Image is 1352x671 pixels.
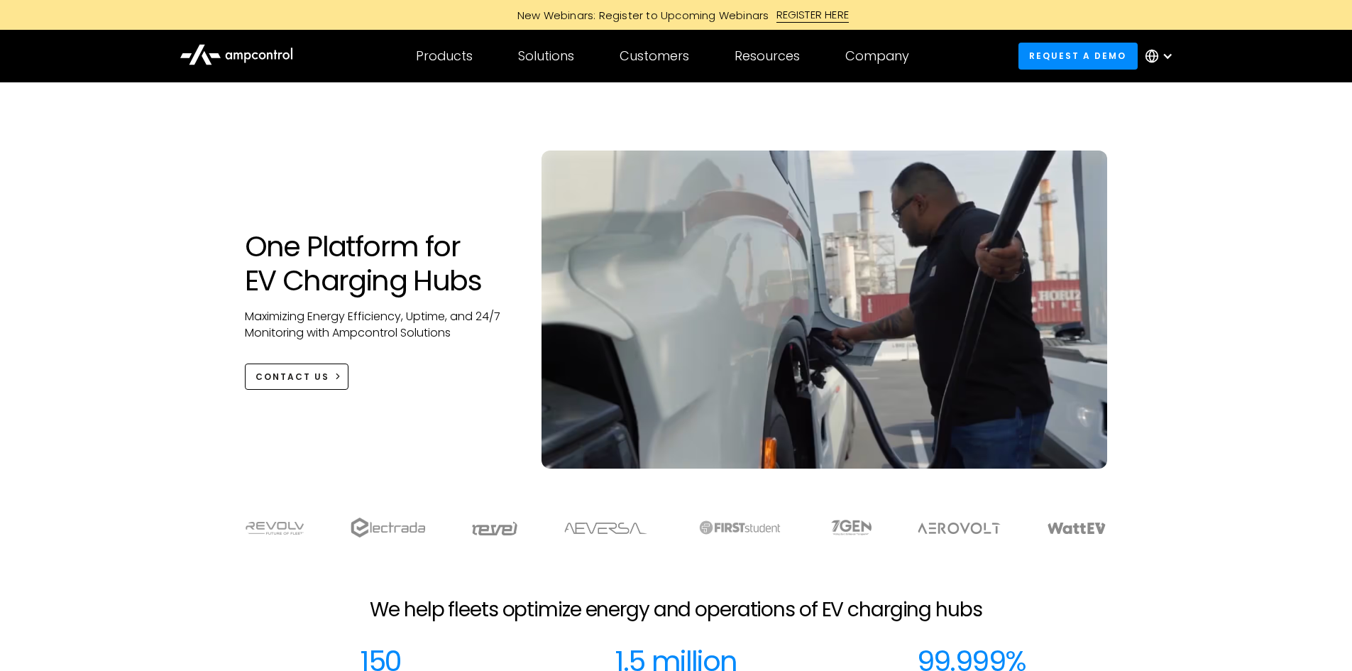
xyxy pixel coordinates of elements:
[416,48,473,64] div: Products
[518,48,574,64] div: Solutions
[351,518,425,538] img: electrada logo
[620,48,689,64] div: Customers
[1047,523,1106,534] img: WattEV logo
[370,598,982,622] h2: We help fleets optimize energy and operations of EV charging hubs
[845,48,909,64] div: Company
[245,229,514,298] h1: One Platform for EV Charging Hubs
[1018,43,1138,69] a: Request a demo
[255,371,329,383] div: CONTACT US
[917,523,1001,534] img: Aerovolt Logo
[245,364,349,390] a: CONTACT US
[735,48,800,64] div: Resources
[357,7,996,23] a: New Webinars: Register to Upcoming WebinarsREGISTER HERE
[503,8,776,23] div: New Webinars: Register to Upcoming Webinars
[776,7,850,23] div: REGISTER HERE
[245,309,514,341] p: Maximizing Energy Efficiency, Uptime, and 24/7 Monitoring with Ampcontrol Solutions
